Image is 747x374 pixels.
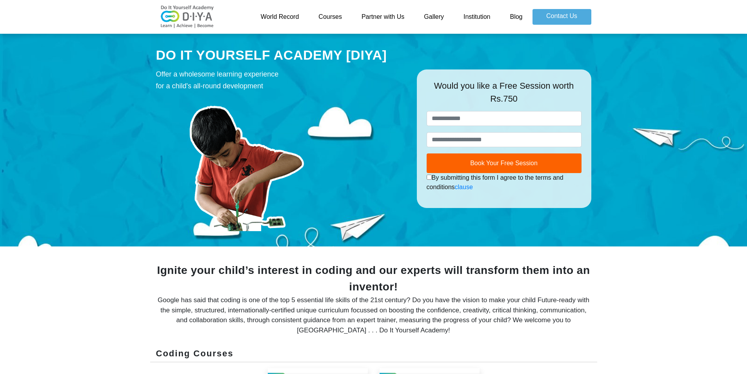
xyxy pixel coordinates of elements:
a: Institution [454,9,500,25]
div: By submitting this form I agree to the terms and conditions [427,173,582,192]
div: Offer a wholesome learning experience for a child's all-round development [156,68,405,92]
a: Partner with Us [352,9,414,25]
button: Book Your Free Session [427,153,582,173]
div: Ignite your child’s interest in coding and our experts will transform them into an inventor! [156,262,591,295]
a: Contact Us [533,9,591,25]
a: clause [455,184,473,190]
div: Would you like a Free Session worth Rs.750 [427,79,582,111]
div: DO IT YOURSELF ACADEMY [DIYA] [156,46,405,65]
div: Google has said that coding is one of the top 5 essential life skills of the 21st century? Do you... [156,295,591,335]
div: Coding Courses [150,347,597,362]
a: Blog [500,9,532,25]
a: Courses [309,9,352,25]
a: Gallery [414,9,454,25]
a: World Record [251,9,309,25]
img: logo-v2.png [156,5,219,29]
img: course-prod.png [156,96,336,231]
span: Book Your Free Session [470,160,538,166]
